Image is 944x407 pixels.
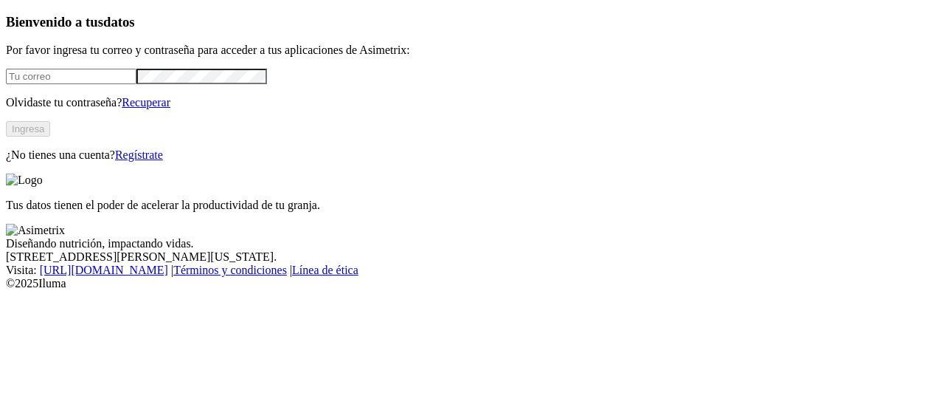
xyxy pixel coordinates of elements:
[6,148,938,162] p: ¿No tienes una cuenta?
[6,277,938,290] div: © 2025 Iluma
[6,250,938,264] div: [STREET_ADDRESS][PERSON_NAME][US_STATE].
[6,264,938,277] div: Visita : | |
[6,174,43,187] img: Logo
[6,121,50,137] button: Ingresa
[6,69,136,84] input: Tu correo
[6,237,938,250] div: Diseñando nutrición, impactando vidas.
[6,199,938,212] p: Tus datos tienen el poder de acelerar la productividad de tu granja.
[40,264,168,276] a: [URL][DOMAIN_NAME]
[115,148,163,161] a: Regístrate
[6,14,938,30] h3: Bienvenido a tus
[6,96,938,109] p: Olvidaste tu contraseña?
[173,264,287,276] a: Términos y condiciones
[6,224,65,237] img: Asimetrix
[292,264,358,276] a: Línea de ética
[122,96,170,109] a: Recuperar
[6,44,938,57] p: Por favor ingresa tu correo y contraseña para acceder a tus aplicaciones de Asimetrix:
[103,14,135,30] span: datos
